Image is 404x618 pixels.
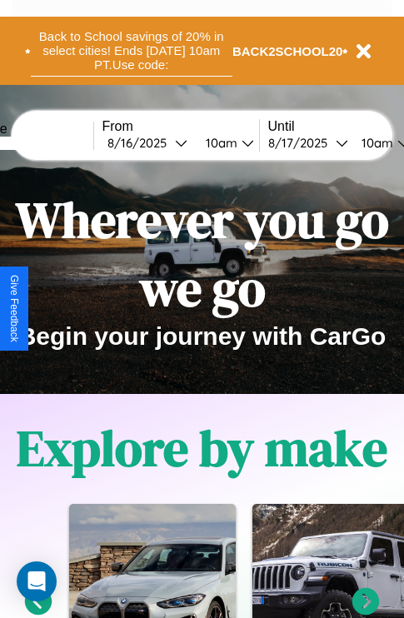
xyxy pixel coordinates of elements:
[102,119,259,134] label: From
[17,414,387,482] h1: Explore by make
[107,135,175,151] div: 8 / 16 / 2025
[31,25,232,77] button: Back to School savings of 20% in select cities! Ends [DATE] 10am PT.Use code:
[353,135,397,151] div: 10am
[232,44,343,58] b: BACK2SCHOOL20
[268,135,336,151] div: 8 / 17 / 2025
[8,275,20,342] div: Give Feedback
[192,134,259,152] button: 10am
[17,561,57,601] div: Open Intercom Messenger
[102,134,192,152] button: 8/16/2025
[197,135,242,151] div: 10am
